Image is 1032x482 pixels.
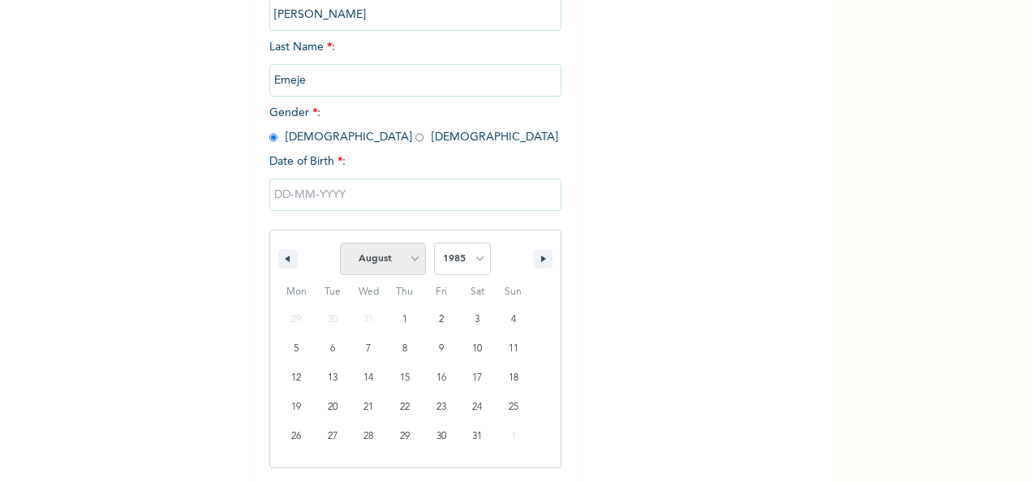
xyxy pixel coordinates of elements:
span: 20 [328,393,338,422]
span: Tue [315,279,351,305]
button: 29 [387,422,424,451]
span: 26 [291,422,301,451]
span: 17 [472,364,482,393]
button: 5 [278,334,315,364]
span: 25 [509,393,518,422]
button: 6 [315,334,351,364]
button: 22 [387,393,424,422]
input: Enter your last name [269,64,561,97]
span: 15 [400,364,410,393]
button: 9 [423,334,459,364]
span: 24 [472,393,482,422]
button: 30 [423,422,459,451]
button: 13 [315,364,351,393]
span: Date of Birth : [269,153,346,170]
button: 27 [315,422,351,451]
span: 13 [328,364,338,393]
span: 28 [363,422,373,451]
span: 10 [472,334,482,364]
span: Mon [278,279,315,305]
span: Fri [423,279,459,305]
span: 6 [330,334,335,364]
span: 27 [328,422,338,451]
button: 25 [495,393,531,422]
span: 21 [363,393,373,422]
span: Wed [350,279,387,305]
span: Last Name : [269,41,561,86]
span: 3 [475,305,479,334]
button: 21 [350,393,387,422]
span: 1 [402,305,407,334]
span: 2 [439,305,444,334]
input: DD-MM-YYYY [269,179,561,211]
span: 16 [436,364,446,393]
button: 23 [423,393,459,422]
button: 26 [278,422,315,451]
span: 11 [509,334,518,364]
button: 31 [459,422,496,451]
button: 3 [459,305,496,334]
span: 29 [400,422,410,451]
button: 2 [423,305,459,334]
span: Sun [495,279,531,305]
button: 24 [459,393,496,422]
button: 19 [278,393,315,422]
button: 4 [495,305,531,334]
button: 16 [423,364,459,393]
button: 20 [315,393,351,422]
button: 8 [387,334,424,364]
span: Sat [459,279,496,305]
span: Thu [387,279,424,305]
span: Gender : [DEMOGRAPHIC_DATA] [DEMOGRAPHIC_DATA] [269,107,558,143]
button: 12 [278,364,315,393]
span: 7 [366,334,371,364]
button: 10 [459,334,496,364]
button: 1 [387,305,424,334]
button: 28 [350,422,387,451]
button: 15 [387,364,424,393]
button: 14 [350,364,387,393]
span: 14 [363,364,373,393]
button: 17 [459,364,496,393]
span: 30 [436,422,446,451]
span: 9 [439,334,444,364]
button: 7 [350,334,387,364]
span: 5 [294,334,299,364]
span: 8 [402,334,407,364]
span: 31 [472,422,482,451]
span: 19 [291,393,301,422]
button: 18 [495,364,531,393]
span: 12 [291,364,301,393]
span: 22 [400,393,410,422]
span: 4 [511,305,516,334]
span: 23 [436,393,446,422]
button: 11 [495,334,531,364]
span: 18 [509,364,518,393]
